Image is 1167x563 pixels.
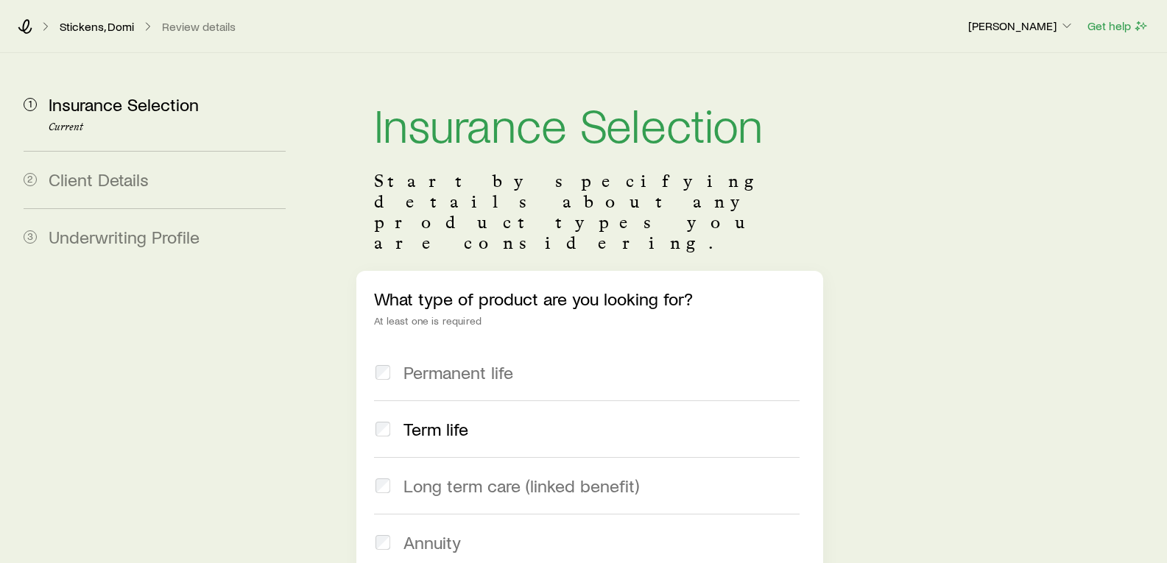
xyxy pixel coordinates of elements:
div: At least one is required [374,315,805,327]
span: 2 [24,173,37,186]
span: Permanent life [403,362,513,383]
span: Insurance Selection [49,93,199,115]
span: Annuity [403,532,461,553]
p: Start by specifying details about any product types you are considering. [374,171,805,253]
input: Term life [376,422,390,436]
span: 3 [24,230,37,244]
p: [PERSON_NAME] [968,18,1074,33]
input: Permanent life [376,365,390,380]
span: Term life [403,419,468,439]
span: Long term care (linked benefit) [403,475,639,496]
p: What type of product are you looking for? [374,288,805,309]
h1: Insurance Selection [374,100,805,147]
input: Long term care (linked benefit) [376,478,390,493]
input: Annuity [376,535,390,550]
button: [PERSON_NAME] [967,18,1075,35]
span: Underwriting Profile [49,226,200,247]
button: Get help [1087,18,1149,35]
span: 1 [24,98,37,111]
p: Current [49,121,286,133]
span: Client Details [49,169,149,190]
a: Stickens, Domi [59,20,135,34]
button: Review details [161,20,236,34]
